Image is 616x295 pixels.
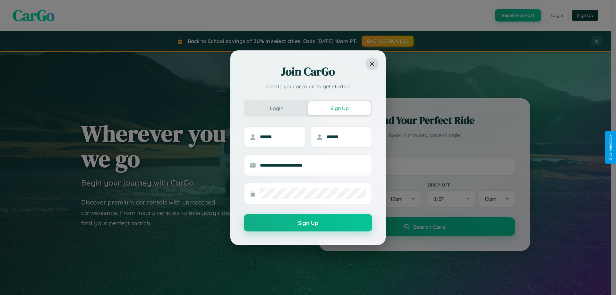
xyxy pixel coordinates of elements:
div: Give Feedback [608,134,613,161]
h2: Join CarGo [244,64,372,79]
p: Create your account to get started [244,82,372,90]
button: Login [245,101,308,115]
button: Sign Up [308,101,371,115]
button: Sign Up [244,214,372,231]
